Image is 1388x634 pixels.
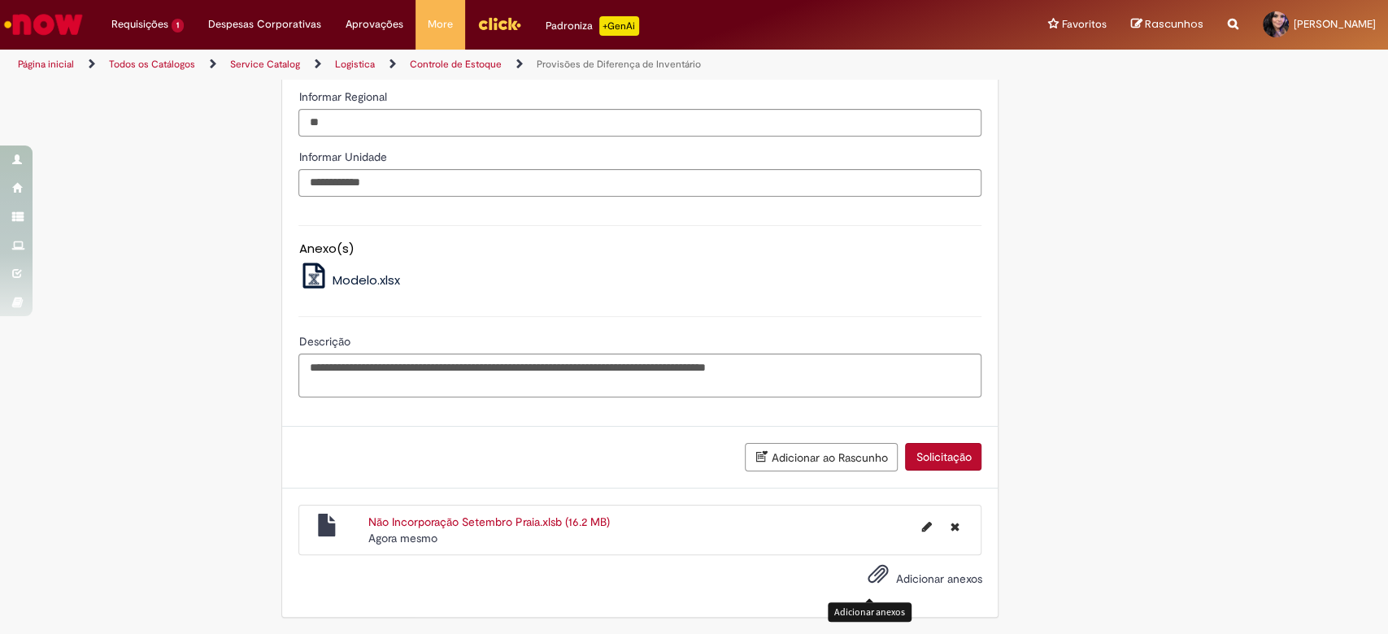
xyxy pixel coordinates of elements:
span: Rascunhos [1145,16,1203,32]
button: Adicionar anexos [863,559,892,597]
a: Página inicial [18,58,74,71]
button: Editar nome de arquivo Não Incorporação Setembro Praia.xlsb [912,514,941,540]
img: click_logo_yellow_360x200.png [477,11,521,36]
a: Não Incorporação Setembro Praia.xlsb (16.2 MB) [368,515,610,529]
time: 29/09/2025 12:55:59 [368,531,437,545]
span: Informar Unidade [298,150,389,164]
span: More [428,16,453,33]
span: Despesas Corporativas [208,16,321,33]
ul: Trilhas de página [12,50,913,80]
span: Descrição [298,334,353,349]
input: Informar Regional [298,109,981,137]
a: Provisões de Diferença de Inventário [537,58,701,71]
span: Requisições [111,16,168,33]
span: Adicionar anexos [895,571,981,586]
div: Padroniza [546,16,639,36]
span: Favoritos [1062,16,1107,33]
a: Controle de Estoque [410,58,502,71]
a: Service Catalog [230,58,300,71]
button: Solicitação [905,443,981,471]
h5: Anexo(s) [298,242,981,256]
button: Excluir Não Incorporação Setembro Praia.xlsb [940,514,968,540]
span: 1 [172,19,184,33]
span: Agora mesmo [368,531,437,545]
button: Adicionar ao Rascunho [745,443,898,471]
textarea: Descrição [298,354,981,397]
span: [PERSON_NAME] [1294,17,1376,31]
div: Adicionar anexos [828,602,912,621]
input: Informar Unidade [298,169,981,197]
p: +GenAi [599,16,639,36]
a: Modelo.xlsx [298,271,400,289]
a: Todos os Catálogos [109,58,195,71]
img: ServiceNow [2,8,85,41]
a: Rascunhos [1131,17,1203,33]
span: Aprovações [346,16,403,33]
span: Modelo.xlsx [333,271,400,289]
a: Logistica [335,58,375,71]
span: Informar Regional [298,89,389,104]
